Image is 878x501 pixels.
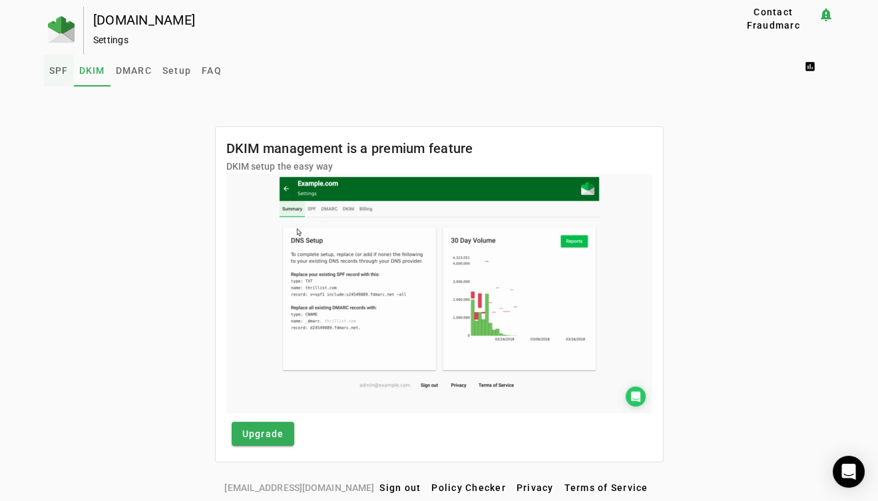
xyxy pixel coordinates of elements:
span: Policy Checker [431,482,506,493]
button: Sign out [374,476,426,500]
button: Terms of Service [559,476,654,500]
button: Contact Fraudmarc [729,7,818,31]
img: dkim.gif [226,174,652,413]
span: FAQ [202,66,222,75]
span: Upgrade [242,427,284,440]
a: DKIM [74,55,110,86]
mat-icon: notification_important [818,7,834,23]
span: DKIM [79,66,105,75]
span: Setup [162,66,191,75]
img: Fraudmarc Logo [48,16,75,43]
button: Policy Checker [426,476,511,500]
span: Contact Fraudmarc [734,5,813,32]
span: SPF [49,66,69,75]
span: DMARC [116,66,152,75]
mat-card-subtitle: DKIM setup the easy way [226,159,473,174]
div: [DOMAIN_NAME] [93,13,686,27]
a: DMARC [110,55,157,86]
span: Privacy [517,482,554,493]
a: FAQ [196,55,227,86]
div: Open Intercom Messenger [833,456,865,488]
a: Setup [157,55,196,86]
mat-card-title: DKIM management is a premium feature [226,138,473,159]
a: SPF [44,55,74,86]
button: Upgrade [232,422,295,446]
div: Settings [93,33,686,47]
button: Privacy [511,476,559,500]
span: Terms of Service [564,482,648,493]
span: Sign out [379,482,421,493]
span: [EMAIL_ADDRESS][DOMAIN_NAME] [224,480,374,495]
